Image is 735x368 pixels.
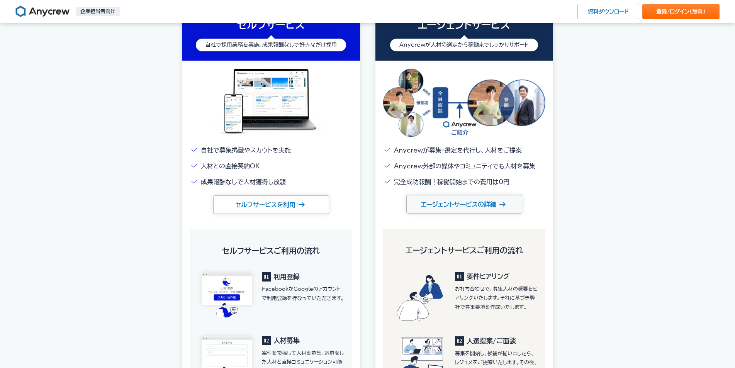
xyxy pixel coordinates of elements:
li: Anycrewが募集・選定を代行し、人材をご提案 [383,145,545,156]
span: エニィクルーの に同意する [9,193,130,200]
p: FacebookかGoogleのアカウントで利用登録を行なっていただきます。 [262,285,345,303]
img: Anycrew [15,5,70,18]
span: 01 [455,272,464,281]
input: エニィクルーのプライバシーポリシーに同意する* [2,193,7,198]
span: 02 [262,336,271,345]
p: 人材募集 [262,336,345,346]
p: お打ち合わせで、募集人材の概要をヒアリングいたします。 それに基づき弊社で募集要項を作成いたします。 [455,285,538,312]
span: 02 [455,336,464,346]
li: 成果報酬なしで人材獲得し放題 [190,176,352,188]
p: 利用登録 [262,272,345,282]
li: Anycrew外部の媒体やコミュニティでも人材を募集 [383,161,545,172]
li: 人材との直接契約OK [190,161,352,172]
p: 要件ヒアリング [455,271,538,282]
h5: エージェントサービス ご利用の流れ [391,244,538,256]
p: 人選提案/ご面談 [455,336,538,346]
a: セルフサービスを利用 [213,195,329,214]
a: エージェントサービスの詳細 [406,195,522,214]
h3: セルフサービス [187,17,355,32]
span: （無料） [689,9,706,14]
p: Anycrewが人材の選定から稼働までしっかりサポート [399,40,529,50]
p: 自社で採用業務を実施。成果報酬なしで好きなだけ採用 [205,40,337,50]
p: 企業担当者向け [76,7,120,16]
li: 完全成功報酬！稼働開始までの費用は0円 [383,176,545,188]
h3: エージェントサービス [380,17,548,32]
a: プライバシーポリシー [47,193,101,200]
span: 01 [262,272,271,282]
a: 資料ダウンロード [577,4,639,19]
a: 登録/ログイン（無料） [642,4,720,19]
li: 自社で募集掲載やスカウトを実施 [190,145,352,156]
h5: セルフサービス ご利用の流れ [198,245,345,256]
